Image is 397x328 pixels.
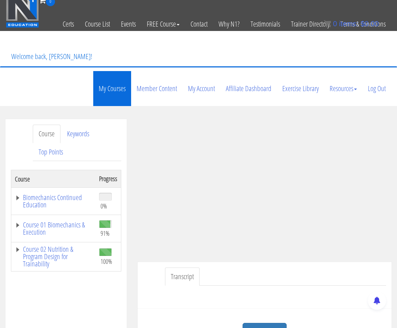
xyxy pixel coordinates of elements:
[333,20,337,28] span: 0
[361,20,379,28] bdi: 0.00
[115,6,141,42] a: Events
[324,71,362,106] a: Resources
[11,170,96,188] th: Course
[15,246,92,268] a: Course 02 Nutrition & Program Design for Trainability
[286,6,335,42] a: Trainer Directory
[93,71,131,106] a: My Courses
[61,125,95,143] a: Keywords
[277,71,324,106] a: Exercise Library
[33,125,60,143] a: Course
[79,6,115,42] a: Course List
[213,6,245,42] a: Why N1?
[101,202,107,210] span: 0%
[335,6,391,42] a: Terms & Conditions
[15,194,92,208] a: Biomechanics Continued Education
[185,6,213,42] a: Contact
[245,6,286,42] a: Testimonials
[361,20,365,28] span: $
[182,71,220,106] a: My Account
[57,6,79,42] a: Certs
[33,143,69,161] a: Top Points
[324,20,379,28] a: 0 items: $0.00
[131,71,182,106] a: Member Content
[339,20,358,28] span: items:
[101,229,110,237] span: 91%
[141,6,185,42] a: FREE Course
[15,221,92,236] a: Course 01 Biomechanics & Execution
[95,170,121,188] th: Progress
[220,71,277,106] a: Affiliate Dashboard
[101,257,112,265] span: 100%
[165,268,200,286] a: Transcript
[6,42,98,71] p: Welcome back, [PERSON_NAME]!
[362,71,391,106] a: Log Out
[324,20,331,27] img: icon11.png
